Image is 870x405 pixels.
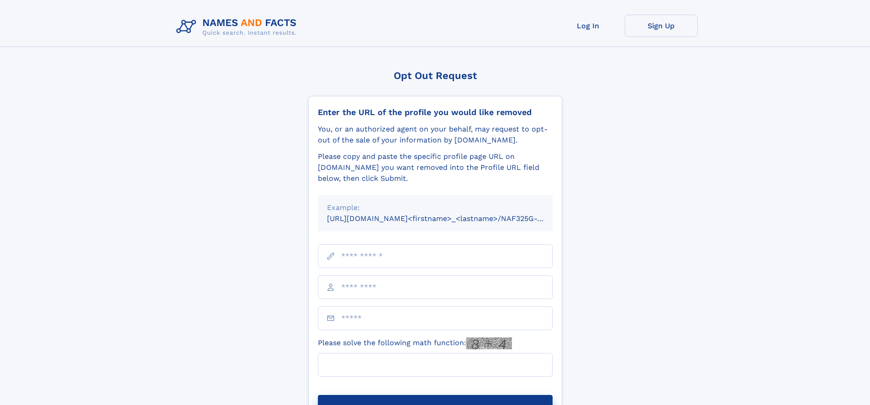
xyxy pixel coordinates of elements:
[552,15,625,37] a: Log In
[318,107,553,117] div: Enter the URL of the profile you would like removed
[318,151,553,184] div: Please copy and paste the specific profile page URL on [DOMAIN_NAME] you want removed into the Pr...
[318,337,512,349] label: Please solve the following math function:
[318,124,553,146] div: You, or an authorized agent on your behalf, may request to opt-out of the sale of your informatio...
[308,70,562,81] div: Opt Out Request
[327,214,570,223] small: [URL][DOMAIN_NAME]<firstname>_<lastname>/NAF325G-xxxxxxxx
[327,202,543,213] div: Example:
[625,15,698,37] a: Sign Up
[173,15,304,39] img: Logo Names and Facts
